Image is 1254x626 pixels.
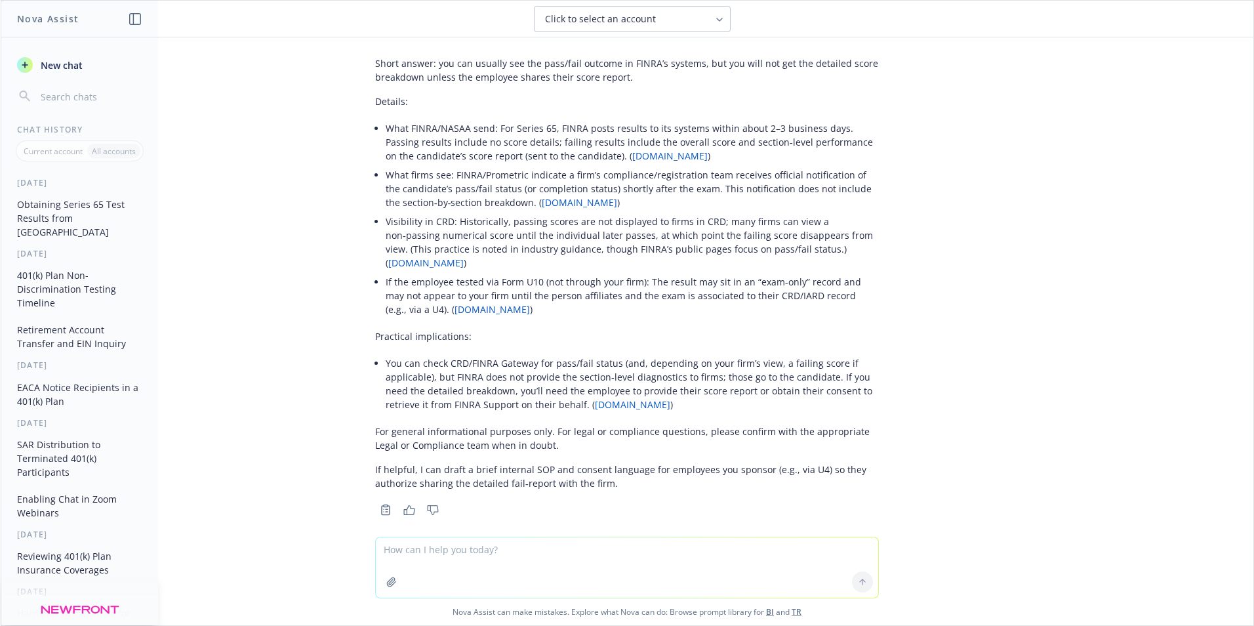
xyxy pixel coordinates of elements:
[375,94,879,108] p: Details:
[12,264,148,314] button: 401(k) Plan Non-Discrimination Testing Timeline
[386,354,879,414] li: You can check CRD/FINRA Gateway for pass/fail status (and, depending on your firm’s view, a faili...
[386,272,879,319] li: If the employee tested via Form U10 (not through your firm): The result may sit in an “exam‑only”...
[1,248,158,259] div: [DATE]
[1,417,158,428] div: [DATE]
[375,329,879,343] p: Practical implications:
[792,606,801,617] a: TR
[12,53,148,77] button: New chat
[375,463,879,490] p: If helpful, I can draft a brief internal SOP and consent language for employees you sponsor (e.g....
[455,303,530,316] a: [DOMAIN_NAME]
[1,586,158,597] div: [DATE]
[386,212,879,272] li: Visibility in CRD: Historically, passing scores are not displayed to firms in CRD; many firms can...
[12,194,148,243] button: Obtaining Series 65 Test Results from [GEOGRAPHIC_DATA]
[17,12,79,26] h1: Nova Assist
[375,56,879,84] p: Short answer: you can usually see the pass/fail outcome in FINRA’s systems, but you will not get ...
[1,360,158,371] div: [DATE]
[595,398,670,411] a: [DOMAIN_NAME]
[388,257,464,269] a: [DOMAIN_NAME]
[386,119,879,165] li: What FINRA/NASAA send: For Series 65, FINRA posts results to its systems within about 2–3 busines...
[766,606,774,617] a: BI
[422,501,443,519] button: Thumbs down
[38,58,83,72] span: New chat
[38,87,142,106] input: Search chats
[1,124,158,135] div: Chat History
[386,165,879,212] li: What firms see: FINRA/Prometric indicate a firm’s compliance/registration team receives official ...
[1,529,158,540] div: [DATE]
[545,12,656,26] span: Click to select an account
[632,150,708,162] a: [DOMAIN_NAME]
[1,177,158,188] div: [DATE]
[375,425,879,452] p: For general informational purposes only. For legal or compliance questions, please confirm with t...
[24,146,83,157] p: Current account
[12,377,148,412] button: EACA Notice Recipients in a 401(k) Plan
[92,146,136,157] p: All accounts
[6,598,1248,625] span: Nova Assist can make mistakes. Explore what Nova can do: Browse prompt library for and
[12,319,148,354] button: Retirement Account Transfer and EIN Inquiry
[534,6,731,32] button: Click to select an account
[542,196,617,209] a: [DOMAIN_NAME]
[12,545,148,581] button: Reviewing 401(k) Plan Insurance Coverages
[380,504,392,516] svg: Copy to clipboard
[12,488,148,524] button: Enabling Chat in Zoom Webinars
[12,434,148,483] button: SAR Distribution to Terminated 401(k) Participants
